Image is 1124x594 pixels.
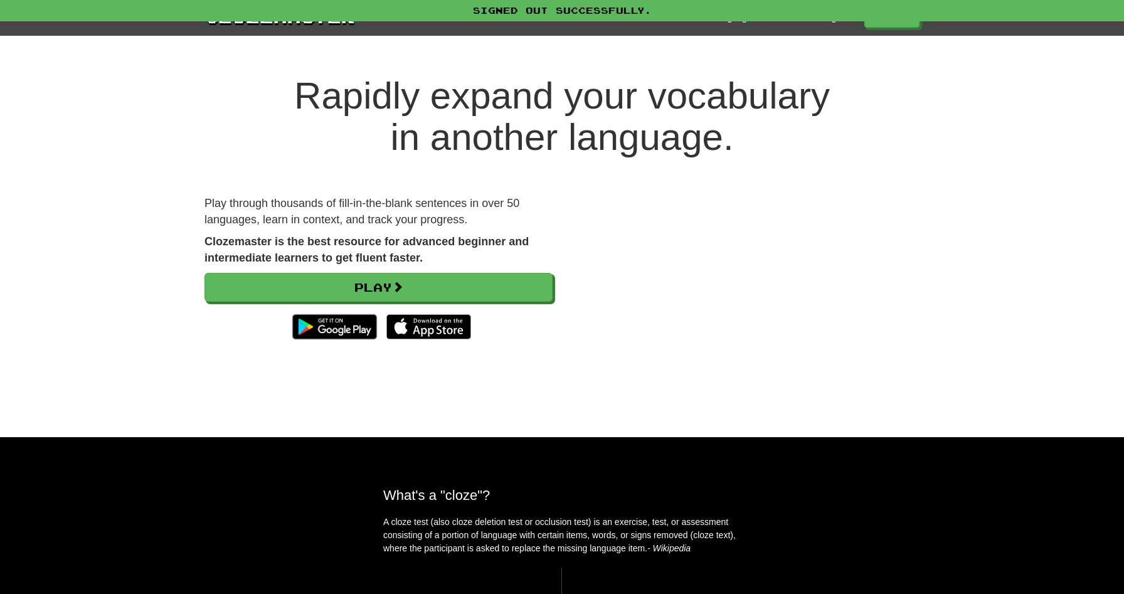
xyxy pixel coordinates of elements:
[204,196,553,228] p: Play through thousands of fill-in-the-blank sentences in over 50 languages, learn in context, and...
[204,273,553,302] a: Play
[386,314,471,339] img: Download_on_the_App_Store_Badge_US-UK_135x40-25178aeef6eb6b83b96f5f2d004eda3bffbb37122de64afbaef7...
[204,235,529,264] strong: Clozemaster is the best resource for advanced beginner and intermediate learners to get fluent fa...
[383,516,741,555] p: A cloze test (also cloze deletion test or occlusion test) is an exercise, test, or assessment con...
[383,487,741,503] h2: What's a "cloze"?
[647,543,691,553] em: - Wikipedia
[286,308,383,346] img: Get it on Google Play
